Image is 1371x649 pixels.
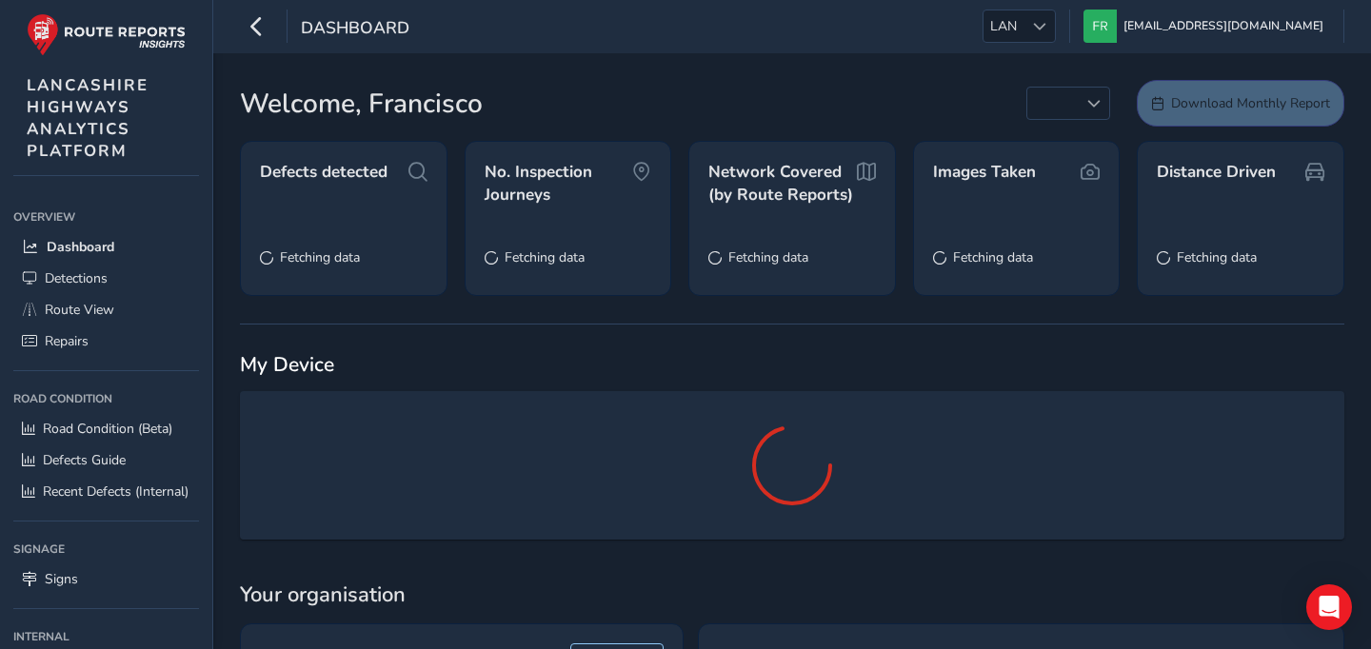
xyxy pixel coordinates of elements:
span: Repairs [45,332,89,350]
span: My Device [240,351,334,378]
a: Repairs [13,325,199,357]
span: Fetching data [505,248,585,266]
span: Dashboard [47,238,114,256]
button: [EMAIL_ADDRESS][DOMAIN_NAME] [1083,10,1330,43]
a: Signs [13,563,199,595]
span: LAN [984,10,1023,42]
span: Your organisation [240,580,1344,609]
a: Dashboard [13,231,199,263]
span: Fetching data [728,248,808,266]
a: Recent Defects (Internal) [13,476,199,507]
div: Overview [13,203,199,231]
span: Welcome, Francisco [240,84,483,124]
span: Defects detected [260,161,387,184]
span: Network Covered (by Route Reports) [708,161,857,206]
div: Road Condition [13,384,199,413]
span: [EMAIL_ADDRESS][DOMAIN_NAME] [1123,10,1323,43]
span: Images Taken [933,161,1036,184]
a: Defects Guide [13,444,199,476]
div: Open Intercom Messenger [1306,584,1352,630]
div: Signage [13,535,199,563]
span: Dashboard [301,16,409,43]
a: Route View [13,294,199,325]
span: Recent Defects (Internal) [43,482,189,501]
span: Signs [45,570,78,588]
img: diamond-layout [1083,10,1117,43]
span: LANCASHIRE HIGHWAYS ANALYTICS PLATFORM [27,74,149,162]
span: Route View [45,301,114,319]
span: No. Inspection Journeys [485,161,633,206]
span: Road Condition (Beta) [43,420,172,438]
span: Fetching data [953,248,1033,266]
span: Defects Guide [43,451,126,469]
a: Road Condition (Beta) [13,413,199,444]
span: Distance Driven [1157,161,1276,184]
span: Fetching data [280,248,360,266]
img: rr logo [27,13,186,56]
span: Detections [45,269,108,287]
span: Fetching data [1177,248,1257,266]
a: Detections [13,263,199,294]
